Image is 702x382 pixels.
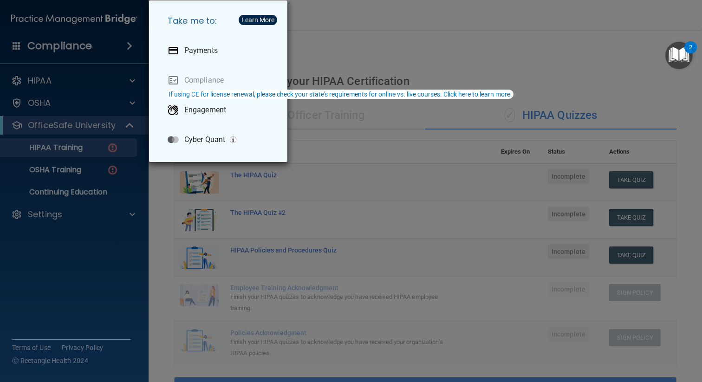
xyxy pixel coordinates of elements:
p: Cyber Quant [184,135,225,144]
div: 2 [689,47,692,59]
div: If using CE for license renewal, please check your state's requirements for online vs. live cours... [169,91,512,97]
iframe: Drift Widget Chat Controller [541,316,691,353]
div: Learn More [241,17,274,23]
a: Engagement [160,97,280,123]
a: Payments [160,38,280,64]
button: Open Resource Center, 2 new notifications [665,42,693,69]
a: Compliance [160,67,280,93]
p: Engagement [184,105,226,115]
button: Learn More [239,15,277,25]
h5: Take me to: [160,8,280,34]
a: Cyber Quant [160,127,280,153]
button: If using CE for license renewal, please check your state's requirements for online vs. live cours... [167,90,513,99]
p: Payments [184,46,218,55]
